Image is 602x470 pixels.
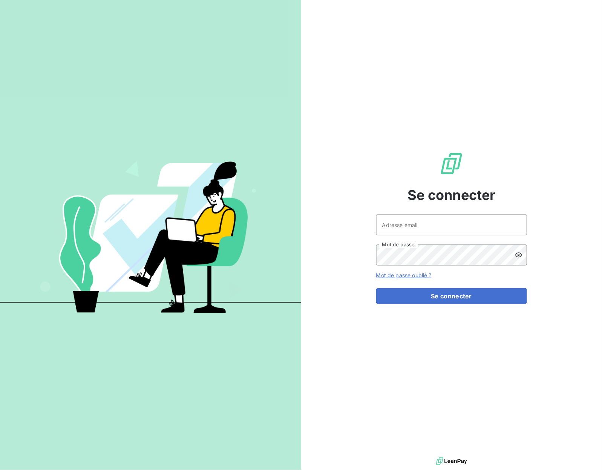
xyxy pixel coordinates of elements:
input: placeholder [376,214,527,235]
button: Se connecter [376,288,527,304]
img: logo [436,456,467,467]
span: Se connecter [407,185,496,205]
img: Logo LeanPay [440,152,464,176]
a: Mot de passe oublié ? [376,272,432,278]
